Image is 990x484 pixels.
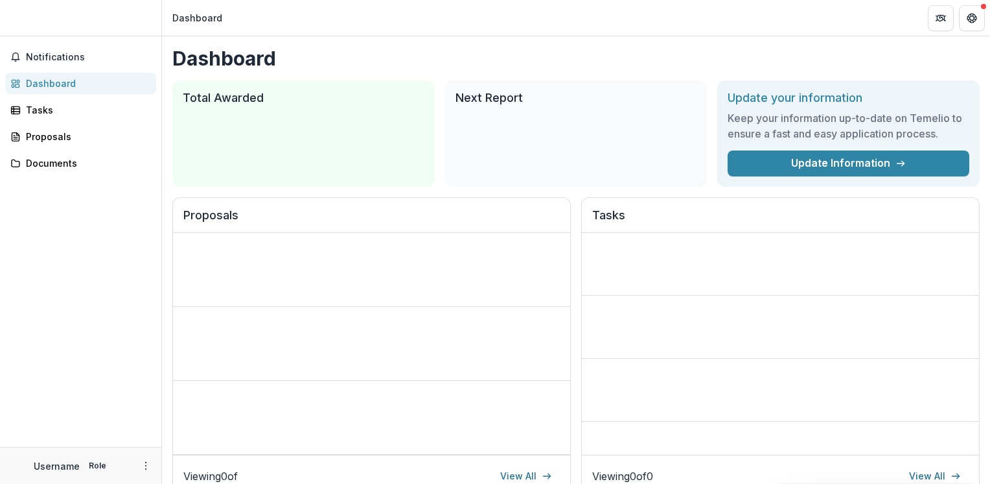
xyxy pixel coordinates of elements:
[183,208,560,233] h2: Proposals
[5,126,156,147] a: Proposals
[5,152,156,174] a: Documents
[728,91,969,105] h2: Update your information
[592,208,969,233] h2: Tasks
[592,468,653,484] p: Viewing 0 of 0
[455,91,697,105] h2: Next Report
[26,130,146,143] div: Proposals
[26,156,146,170] div: Documents
[172,11,222,25] div: Dashboard
[728,110,969,141] h3: Keep your information up-to-date on Temelio to ensure a fast and easy application process.
[26,52,151,63] span: Notifications
[5,47,156,67] button: Notifications
[183,91,424,105] h2: Total Awarded
[183,468,238,484] p: Viewing 0 of
[5,73,156,94] a: Dashboard
[138,458,154,474] button: More
[928,5,954,31] button: Partners
[85,460,110,472] p: Role
[172,47,980,70] h1: Dashboard
[26,77,146,90] div: Dashboard
[5,99,156,121] a: Tasks
[728,151,969,176] a: Update Information
[959,5,985,31] button: Get Help
[167,8,227,27] nav: breadcrumb
[26,103,146,117] div: Tasks
[34,459,80,473] p: Username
